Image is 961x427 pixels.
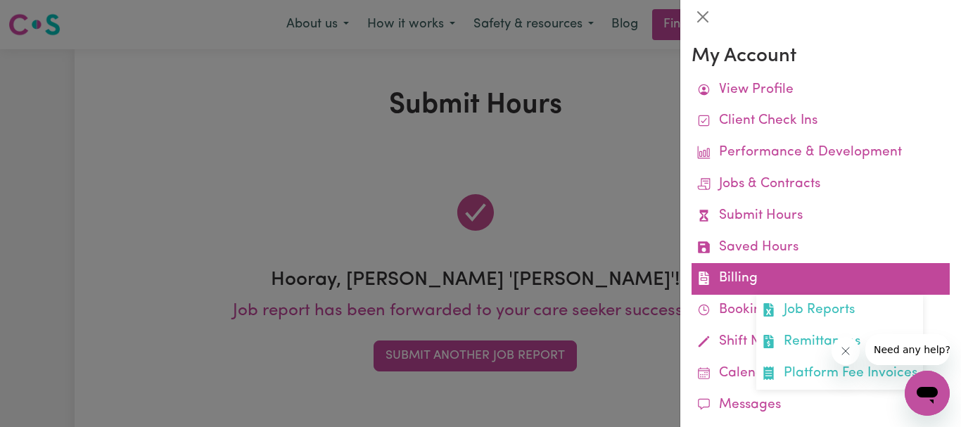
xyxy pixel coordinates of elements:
a: Performance & Development [692,137,950,169]
iframe: Close message [832,337,860,365]
a: Client Check Ins [692,106,950,137]
a: Messages [692,390,950,421]
a: Shift Notes [692,326,950,358]
iframe: Message from company [865,334,950,365]
a: Remittances [756,326,923,358]
a: Calendar [692,358,950,390]
h3: My Account [692,45,950,69]
a: Platform Fee Invoices [756,358,923,390]
a: BillingJob ReportsRemittancesPlatform Fee Invoices [692,263,950,295]
a: Jobs & Contracts [692,169,950,200]
a: Saved Hours [692,232,950,264]
a: Submit Hours [692,200,950,232]
a: Bookings [692,295,950,326]
a: Job Reports [756,295,923,326]
a: View Profile [692,75,950,106]
button: Close [692,6,714,28]
iframe: Button to launch messaging window [905,371,950,416]
span: Need any help? [8,10,85,21]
